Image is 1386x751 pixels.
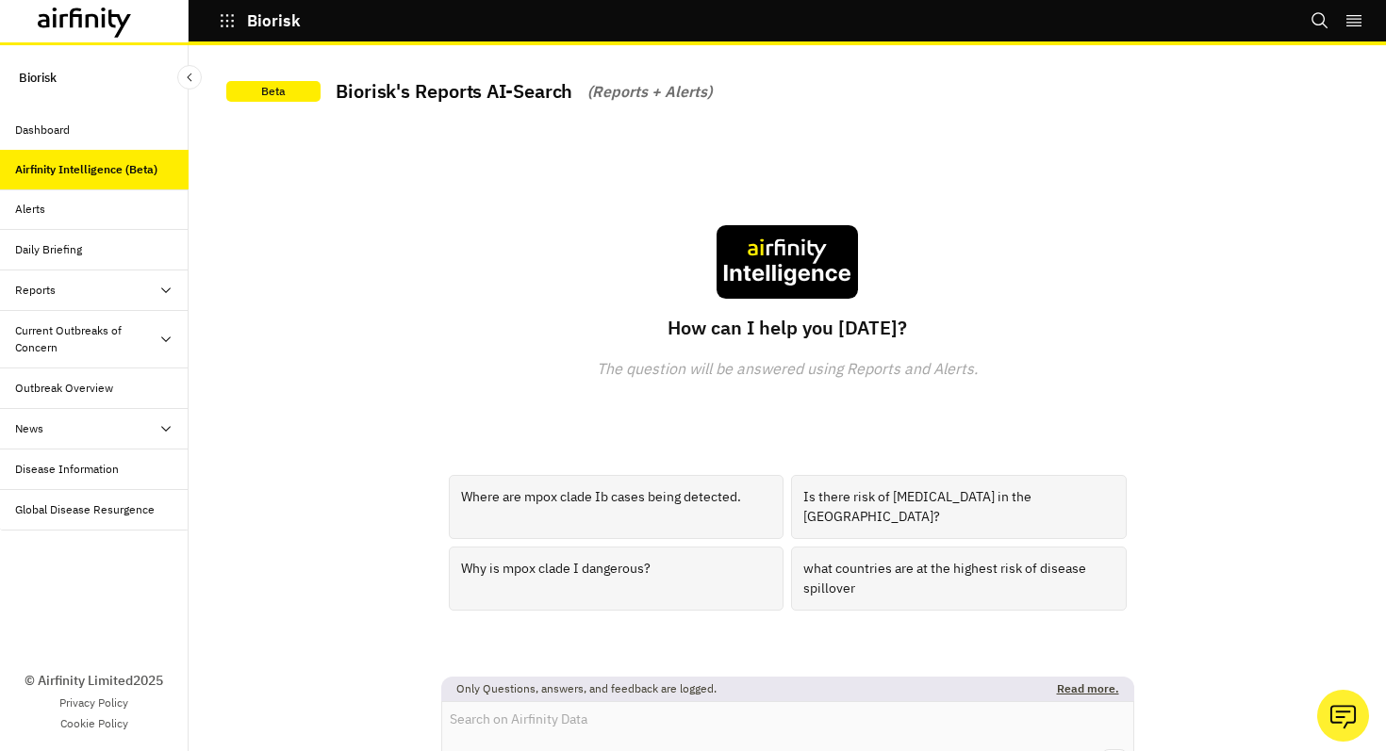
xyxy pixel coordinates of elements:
[219,5,301,37] button: Biorisk
[15,282,56,299] div: Reports
[226,81,321,102] p: Beta
[15,201,45,218] div: Alerts
[25,671,163,691] p: © Airfinity Limited 2025
[247,12,301,29] p: Biorisk
[15,161,157,178] div: Airfinity Intelligence (Beta)
[791,547,1127,611] div: what countries are at the highest risk of disease spillover
[59,694,128,711] a: Privacy Policy
[60,715,128,732] a: Cookie Policy
[441,677,732,701] p: Only Questions, answers, and feedback are logged.
[587,80,712,103] i: (Reports + Alerts)
[449,475,784,539] div: Where are mpox clade Ib cases being detected.
[19,60,57,95] p: Biorisk
[1311,5,1329,37] button: Search
[597,357,978,380] i: The question will be answered using Reports and Alerts.
[15,461,119,478] div: Disease Information
[15,122,70,139] div: Dashboard
[15,322,158,356] div: Current Outbreaks of Concern
[1042,677,1134,701] p: Read more.
[668,314,907,342] p: How can I help you [DATE]?
[15,380,113,397] div: Outbreak Overview
[1317,690,1369,742] button: Ask our analysts
[336,73,572,109] h2: Biorisk's Reports AI-Search
[177,65,202,90] button: Close Sidebar
[717,225,858,300] img: airfinity-intelligence.5d2e38ac6ab089b05e792b5baf3e13f7.svg
[791,475,1127,539] div: Is there risk of [MEDICAL_DATA] in the [GEOGRAPHIC_DATA]?
[15,501,155,518] div: Global Disease Resurgence
[15,241,82,258] div: Daily Briefing
[15,420,43,437] div: News
[449,547,784,611] div: Why is mpox clade I dangerous?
